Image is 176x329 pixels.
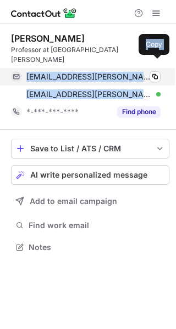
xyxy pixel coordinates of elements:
[117,106,161,117] button: Reveal Button
[29,242,165,252] span: Notes
[11,45,169,65] div: Professor at [GEOGRAPHIC_DATA][PERSON_NAME]
[11,240,169,255] button: Notes
[30,197,117,206] span: Add to email campaign
[26,72,152,82] span: [EMAIL_ADDRESS][PERSON_NAME][DOMAIN_NAME]
[11,191,169,211] button: Add to email campaign
[11,165,169,185] button: AI write personalized message
[29,220,165,230] span: Find work email
[26,89,152,99] span: [EMAIL_ADDRESS][PERSON_NAME][DOMAIN_NAME]
[30,144,150,153] div: Save to List / ATS / CRM
[11,33,85,44] div: [PERSON_NAME]
[11,139,169,158] button: save-profile-one-click
[11,218,169,233] button: Find work email
[11,7,77,20] img: ContactOut v5.3.10
[30,171,147,179] span: AI write personalized message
